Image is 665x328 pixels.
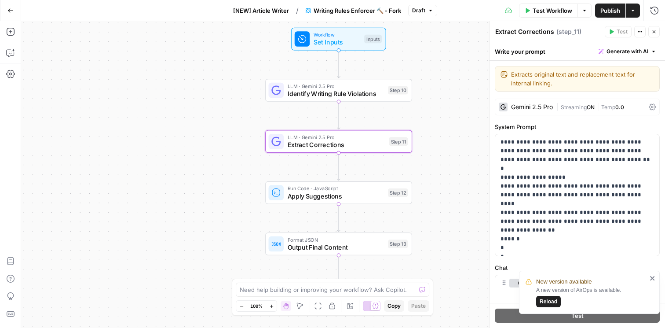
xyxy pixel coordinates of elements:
[601,104,615,111] span: Temp
[561,104,587,111] span: Streaming
[388,86,408,94] div: Step 10
[265,181,412,204] div: Run Code · JavaScriptApply SuggestionsStep 12
[607,48,648,55] span: Generate with AI
[536,296,561,307] button: Reload
[595,102,601,111] span: |
[556,27,581,36] span: ( step_11 )
[617,28,628,36] span: Test
[495,263,660,272] label: Chat
[288,236,384,243] span: Format JSON
[314,37,361,47] span: Set Inputs
[600,6,620,15] span: Publish
[388,188,408,197] div: Step 12
[540,298,557,306] span: Reload
[300,4,406,18] button: Writing Rules Enforcer 🔨 - Fork
[411,302,426,310] span: Paste
[337,153,340,181] g: Edge from step_11 to step_12
[265,79,412,102] div: LLM · Gemini 2.5 ProIdentify Writing Rule ViolationsStep 10
[495,122,660,131] label: System Prompt
[556,102,561,111] span: |
[384,300,404,312] button: Copy
[595,4,625,18] button: Publish
[412,7,425,15] span: Draft
[314,31,361,38] span: Workflow
[288,184,384,192] span: Run Code · JavaScript
[650,275,656,282] button: close
[389,137,408,146] div: Step 11
[615,104,624,111] span: 0.0
[337,50,340,78] g: Edge from start to step_10
[408,5,437,16] button: Draft
[495,27,554,36] textarea: Extract Corrections
[337,102,340,129] g: Edge from step_10 to step_11
[250,302,263,310] span: 108%
[288,243,384,252] span: Output Final Content
[519,4,577,18] button: Test Workflow
[387,302,401,310] span: Copy
[288,191,384,201] span: Apply Suggestions
[571,311,584,320] span: Test
[605,26,632,37] button: Test
[511,104,553,110] div: Gemini 2.5 Pro
[495,309,660,323] button: Test
[265,232,412,255] div: Format JSONOutput Final ContentStep 13
[495,275,539,317] div: user
[228,4,294,18] button: [NEW] Article Writer
[509,279,539,287] button: user
[364,35,382,43] div: Inputs
[288,89,384,99] span: Identify Writing Rule Violations
[490,42,665,60] div: Write your prompt
[265,130,412,153] div: LLM · Gemini 2.5 ProExtract CorrectionsStep 11
[233,6,289,15] span: [NEW] Article Writer
[536,286,647,307] div: A new version of AirOps is available.
[265,28,412,51] div: WorkflowSet InputsInputs
[595,46,660,57] button: Generate with AI
[296,5,299,16] span: /
[288,133,385,141] span: LLM · Gemini 2.5 Pro
[587,104,595,111] span: ON
[408,300,429,312] button: Paste
[288,140,385,150] span: Extract Corrections
[337,255,340,283] g: Edge from step_13 to end
[388,240,408,248] div: Step 13
[533,6,572,15] span: Test Workflow
[288,82,384,90] span: LLM · Gemini 2.5 Pro
[511,70,654,88] textarea: Extracts original text and replacement text for internal linking.
[536,277,592,286] span: New version available
[314,6,401,15] span: Writing Rules Enforcer 🔨 - Fork
[337,204,340,232] g: Edge from step_12 to step_13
